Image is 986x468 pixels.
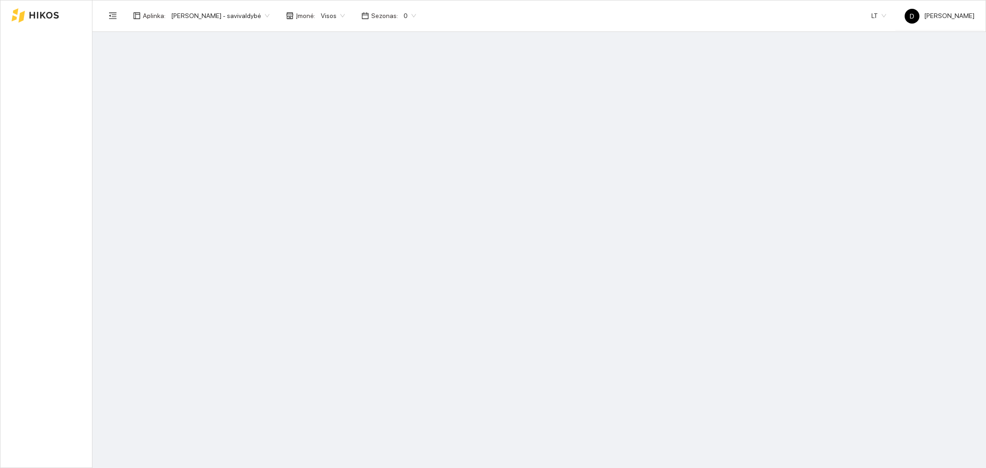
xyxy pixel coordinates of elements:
[296,11,315,21] span: Įmonė :
[104,6,122,25] button: menu-fold
[404,9,416,23] span: 0
[371,11,398,21] span: Sezonas :
[286,12,294,19] span: shop
[171,9,269,23] span: Donatas Klimkevičius - savivaldybė
[143,11,165,21] span: Aplinka :
[109,12,117,20] span: menu-fold
[361,12,369,19] span: calendar
[133,12,141,19] span: layout
[910,9,914,24] span: D
[871,9,886,23] span: LT
[905,12,974,19] span: [PERSON_NAME]
[321,9,345,23] span: Visos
